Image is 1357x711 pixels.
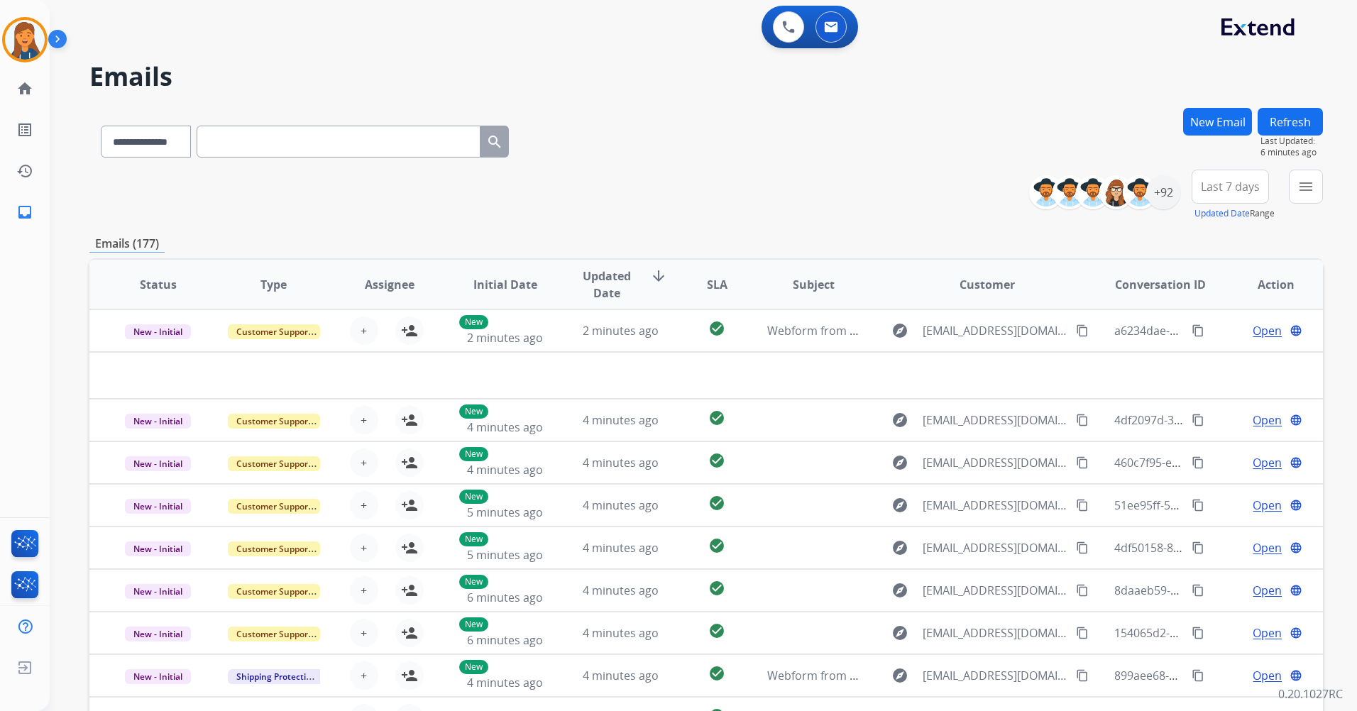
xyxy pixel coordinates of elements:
[459,660,488,674] p: New
[1114,668,1327,683] span: 899aee68-c609-4f58-b986-f9540873b0c1
[891,582,908,599] mat-icon: explore
[401,454,418,471] mat-icon: person_add
[125,627,191,641] span: New - Initial
[583,668,659,683] span: 4 minutes ago
[1253,454,1282,471] span: Open
[1290,541,1302,554] mat-icon: language
[1207,260,1323,309] th: Action
[923,624,1068,641] span: [EMAIL_ADDRESS][DOMAIN_NAME]
[891,454,908,471] mat-icon: explore
[1115,276,1206,293] span: Conversation ID
[467,462,543,478] span: 4 minutes ago
[1201,184,1260,189] span: Last 7 days
[1192,669,1204,682] mat-icon: content_copy
[650,268,667,285] mat-icon: arrow_downward
[1114,625,1331,641] span: 154065d2-6ef8-4124-87a2-9dee802947bc
[1192,627,1204,639] mat-icon: content_copy
[1194,208,1250,219] button: Updated Date
[467,419,543,435] span: 4 minutes ago
[1253,497,1282,514] span: Open
[16,80,33,97] mat-icon: home
[1192,324,1204,337] mat-icon: content_copy
[1114,412,1326,428] span: 4df2097d-360f-43a0-b2ce-03a3531230f5
[1290,324,1302,337] mat-icon: language
[707,276,727,293] span: SLA
[473,276,537,293] span: Initial Date
[1253,412,1282,429] span: Open
[361,322,367,339] span: +
[1260,136,1323,147] span: Last Updated:
[459,575,488,589] p: New
[1290,627,1302,639] mat-icon: language
[467,547,543,563] span: 5 minutes ago
[459,490,488,504] p: New
[125,669,191,684] span: New - Initial
[140,276,177,293] span: Status
[923,667,1068,684] span: [EMAIL_ADDRESS][DOMAIN_NAME]
[89,235,165,253] p: Emails (177)
[923,412,1068,429] span: [EMAIL_ADDRESS][DOMAIN_NAME]
[228,324,320,339] span: Customer Support
[1076,541,1089,554] mat-icon: content_copy
[459,447,488,461] p: New
[1114,497,1323,513] span: 51ee95ff-5690-4acc-a400-de7bccf5c566
[125,584,191,599] span: New - Initial
[125,414,191,429] span: New - Initial
[891,322,908,339] mat-icon: explore
[361,412,367,429] span: +
[459,404,488,419] p: New
[583,625,659,641] span: 4 minutes ago
[923,497,1068,514] span: [EMAIL_ADDRESS][DOMAIN_NAME]
[583,323,659,338] span: 2 minutes ago
[365,276,414,293] span: Assignee
[459,617,488,632] p: New
[1290,456,1302,469] mat-icon: language
[401,582,418,599] mat-icon: person_add
[228,456,320,471] span: Customer Support
[793,276,835,293] span: Subject
[459,532,488,546] p: New
[923,582,1068,599] span: [EMAIL_ADDRESS][DOMAIN_NAME]
[1258,108,1323,136] button: Refresh
[125,456,191,471] span: New - Initial
[1290,669,1302,682] mat-icon: language
[767,323,1089,338] span: Webform from [EMAIL_ADDRESS][DOMAIN_NAME] on [DATE]
[350,448,378,477] button: +
[708,320,725,337] mat-icon: check_circle
[583,540,659,556] span: 4 minutes ago
[1290,414,1302,426] mat-icon: language
[1260,147,1323,158] span: 6 minutes ago
[1253,624,1282,641] span: Open
[228,584,320,599] span: Customer Support
[1076,669,1089,682] mat-icon: content_copy
[708,409,725,426] mat-icon: check_circle
[467,505,543,520] span: 5 minutes ago
[923,539,1068,556] span: [EMAIL_ADDRESS][DOMAIN_NAME]
[708,622,725,639] mat-icon: check_circle
[1297,178,1314,195] mat-icon: menu
[16,121,33,138] mat-icon: list_alt
[350,576,378,605] button: +
[1278,685,1343,702] p: 0.20.1027RC
[401,667,418,684] mat-icon: person_add
[891,539,908,556] mat-icon: explore
[1076,456,1089,469] mat-icon: content_copy
[1114,455,1325,470] span: 460c7f95-edc9-49b0-b8af-bc78f4acd890
[1192,499,1204,512] mat-icon: content_copy
[891,624,908,641] mat-icon: explore
[16,204,33,221] mat-icon: inbox
[16,162,33,180] mat-icon: history
[228,414,320,429] span: Customer Support
[1146,175,1180,209] div: +92
[583,412,659,428] span: 4 minutes ago
[1183,108,1252,136] button: New Email
[467,330,543,346] span: 2 minutes ago
[1076,499,1089,512] mat-icon: content_copy
[350,491,378,519] button: +
[361,497,367,514] span: +
[583,583,659,598] span: 4 minutes ago
[708,580,725,597] mat-icon: check_circle
[125,499,191,514] span: New - Initial
[1290,584,1302,597] mat-icon: language
[361,624,367,641] span: +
